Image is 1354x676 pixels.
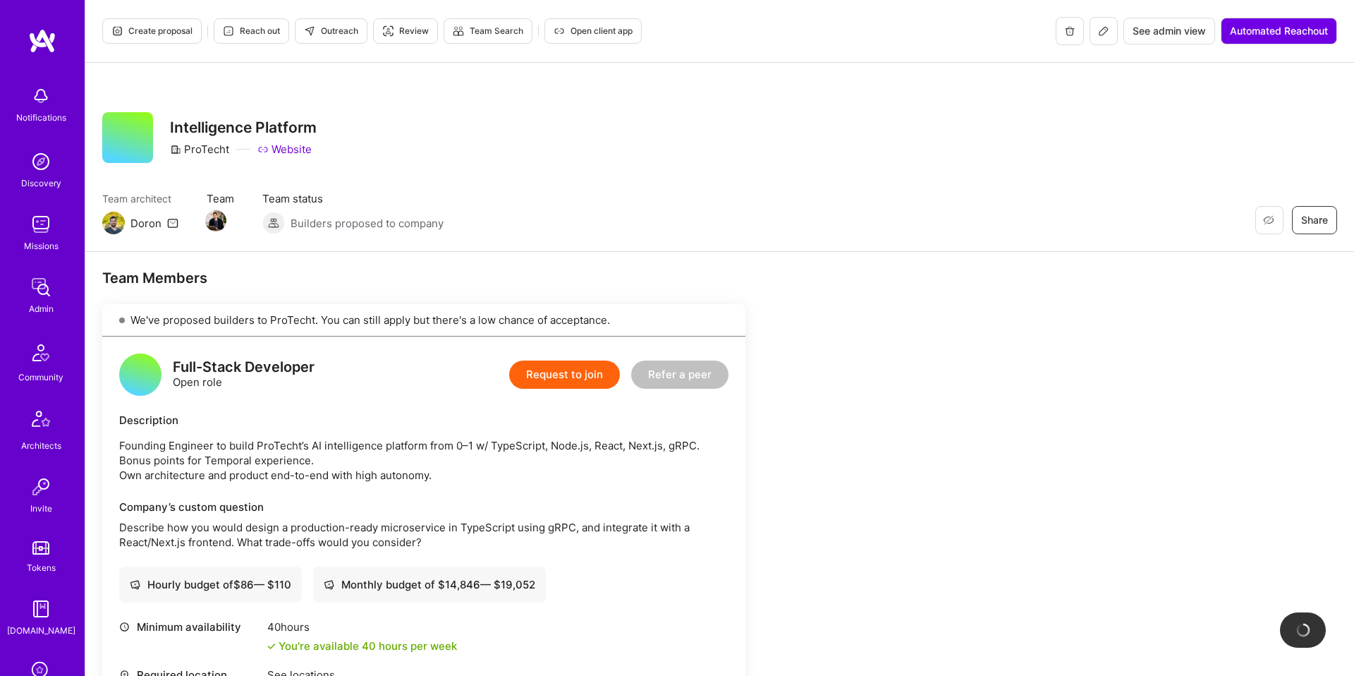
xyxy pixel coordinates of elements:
img: discovery [27,147,55,176]
button: Review [373,18,438,44]
div: Minimum availability [119,620,260,634]
a: Website [257,142,312,157]
img: Team Member Avatar [205,210,226,231]
div: ProTecht [170,142,229,157]
img: Builders proposed to company [262,212,285,234]
span: See admin view [1133,24,1206,38]
span: Reach out [223,25,280,37]
button: Team Search [444,18,532,44]
div: We've proposed builders to ProTecht. You can still apply but there's a low chance of acceptance. [102,304,745,337]
div: Monthly budget of $ 14,846 — $ 19,052 [324,577,535,592]
div: Admin [29,301,54,316]
div: Company’s custom question [119,500,728,514]
div: Community [18,370,63,385]
img: Architects [24,404,58,438]
div: Full-Stack Developer [173,360,315,375]
p: Founding Engineer to build ProTecht’s AI intelligence platform from 0–1 w/ TypeScript, Node.js, R... [119,438,728,483]
button: Reach out [214,18,289,44]
img: Invite [27,473,55,501]
div: Open role [173,360,315,390]
button: Outreach [295,18,367,44]
i: icon Cash [130,579,140,590]
img: loading [1295,622,1311,638]
button: Open client app [544,18,642,44]
div: Description [119,413,728,428]
div: Hourly budget of $ 86 — $ 110 [130,577,291,592]
img: guide book [27,595,55,623]
div: 40 hours [267,620,457,634]
i: icon Targeter [382,25,394,37]
div: Discovery [21,176,61,191]
span: Share [1301,213,1328,227]
i: icon Clock [119,622,130,632]
div: Team Members [102,269,745,287]
span: Create proposal [111,25,193,37]
div: [DOMAIN_NAME] [7,623,75,638]
div: Tokens [27,560,56,575]
span: Automated Reachout [1230,24,1328,38]
div: Invite [30,501,52,516]
span: Builders proposed to company [291,216,444,231]
i: icon Check [267,642,276,651]
i: icon EyeClosed [1263,215,1274,226]
span: Team Search [453,25,523,37]
img: Team Architect [102,212,125,234]
div: Notifications [16,110,66,125]
button: Create proposal [102,18,202,44]
img: logo [28,28,56,54]
img: admin teamwork [27,273,55,301]
h3: Intelligence Platform [170,119,317,136]
button: Share [1292,206,1337,234]
div: Architects [21,438,61,453]
button: Request to join [509,361,620,389]
img: tokens [32,541,49,555]
img: bell [27,82,55,110]
div: You're available 40 hours per week [267,639,457,653]
p: Describe how you would design a production-ready microservice in TypeScript using gRPC, and integ... [119,520,728,550]
div: Missions [24,239,59,253]
span: Review [382,25,429,37]
div: Doron [130,216,161,231]
span: Team [207,191,234,206]
a: Team Member Avatar [207,209,225,233]
span: Outreach [304,25,358,37]
i: icon Proposal [111,25,123,37]
span: Open client app [554,25,633,37]
button: Refer a peer [631,361,728,389]
span: Team status [262,191,444,206]
button: Automated Reachout [1221,18,1337,44]
i: icon Cash [324,579,334,590]
img: teamwork [27,210,55,239]
i: icon CompanyGray [170,144,181,155]
i: icon Mail [167,217,178,229]
img: Community [24,336,58,370]
button: See admin view [1123,18,1215,44]
span: Team architect [102,191,178,206]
